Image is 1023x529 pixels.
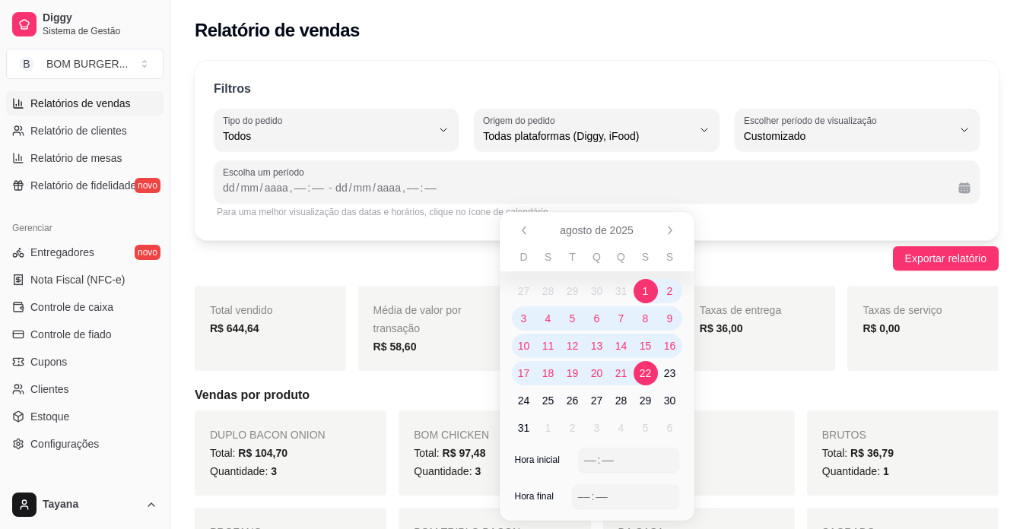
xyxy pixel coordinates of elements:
[210,304,273,316] span: Total vendido
[519,249,527,264] span: D
[561,334,585,358] span: terça-feira, 12 de agosto de 2025 selecionado
[500,212,694,521] div: Calendário
[591,284,603,299] span: 30
[223,179,326,197] div: Data inicial
[518,393,530,408] span: 24
[634,416,658,440] span: sexta-feira, 5 de setembro de 2025
[6,216,164,240] div: Gerenciar
[214,80,251,98] p: Filtros
[643,284,649,299] span: 1
[569,249,576,264] span: T
[334,180,349,195] div: dia, Data final,
[536,388,561,413] span: segunda-feira, 25 de agosto de 2025
[536,334,561,358] span: segunda-feira, 11 de agosto de 2025 selecionado
[263,180,290,195] div: ano, Data inicial,
[863,322,900,334] strong: R$ 0,00
[618,311,624,326] span: 7
[591,393,603,408] span: 27
[664,338,676,353] span: 16
[542,366,554,381] span: 18
[518,338,530,353] span: 10
[596,452,602,467] div: :
[560,223,634,238] span: agosto de 2025
[600,452,615,467] div: minuto,
[414,465,481,477] span: Quantidade:
[373,304,462,334] span: Média de valor por transação
[658,388,682,413] span: sábado, 30 de agosto de 2025
[475,465,481,477] span: 3
[589,489,596,504] div: :
[521,311,527,326] span: 3
[443,447,486,459] span: R$ 97,48
[640,393,652,408] span: 29
[658,218,682,242] button: Próximo
[822,465,889,477] span: Quantidade:
[329,179,332,197] span: -
[664,393,676,408] span: 30
[259,180,265,195] div: /
[376,180,402,195] div: ano, Data final,
[352,180,373,195] div: mês, Data final,
[536,416,561,440] span: segunda-feira, 1 de setembro de 2025
[658,279,682,303] span: sábado, 2 de agosto de 2025 selecionado
[583,452,598,467] div: hora,
[577,489,592,504] div: hora,
[43,11,157,25] span: Diggy
[423,180,438,195] div: minuto, Data final,
[609,388,634,413] span: quinta-feira, 28 de agosto de 2025
[512,334,536,358] span: domingo, 10 de agosto de 2025 selecionado
[567,284,579,299] span: 29
[235,180,241,195] div: /
[744,128,952,144] span: Customizado
[561,416,585,440] span: terça-feira, 2 de setembro de 2025
[883,465,889,477] span: 1
[615,284,627,299] span: 31
[238,447,288,459] span: R$ 104,70
[609,361,634,385] span: Hoje, quinta-feira, 21 de agosto de 2025 selecionado
[30,382,69,397] span: Clientes
[288,180,294,195] div: ,
[46,56,128,71] div: BOM BURGER ...
[418,180,424,195] div: :
[617,249,625,264] span: Q
[30,299,113,315] span: Controle de caixa
[822,429,866,441] span: BRUTOS
[43,25,157,37] span: Sistema de Gestão
[664,366,676,381] span: 23
[615,366,627,381] span: 21
[405,180,421,195] div: hora, Data final,
[239,180,259,195] div: mês, Data inicial,
[483,114,560,127] label: Origem do pedido
[30,409,69,424] span: Estoque
[591,338,603,353] span: 13
[634,306,658,331] span: sexta-feira, 8 de agosto de 2025 selecionado
[642,249,649,264] span: S
[223,166,971,179] span: Escolha um período
[223,128,431,144] span: Todos
[542,338,554,353] span: 11
[545,420,551,436] span: 1
[609,416,634,440] span: quinta-feira, 4 de setembro de 2025
[585,334,609,358] span: quarta-feira, 13 de agosto de 2025 selecionado
[585,388,609,413] span: quarta-feira, 27 de agosto de 2025
[536,306,561,331] span: segunda-feira, 4 de agosto de 2025 selecionado
[195,386,999,404] h5: Vendas por produto
[217,206,977,218] div: Para uma melhor visualização das datas e horários, clique no ícone de calendário.
[536,361,561,385] span: segunda-feira, 18 de agosto de 2025 selecionado
[567,338,579,353] span: 12
[615,393,627,408] span: 28
[373,341,417,353] strong: R$ 58,60
[210,322,259,334] strong: R$ 644,64
[30,150,122,166] span: Relatório de mesas
[643,420,649,436] span: 5
[30,354,67,369] span: Cupons
[19,56,34,71] span: B
[952,176,977,200] button: Calendário
[195,18,360,43] h2: Relatório de vendas
[667,284,673,299] span: 2
[210,447,288,459] span: Total:
[512,388,536,413] span: domingo, 24 de agosto de 2025
[221,180,237,195] div: dia, Data inicial,
[863,304,942,316] span: Taxas de serviço
[570,311,576,326] span: 5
